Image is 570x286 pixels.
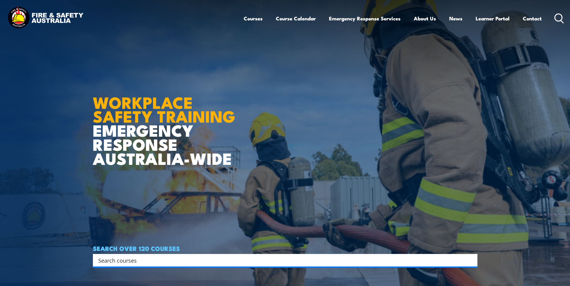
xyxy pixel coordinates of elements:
a: Contact [523,10,542,26]
h4: SEARCH OVER 120 COURSES [93,245,477,252]
a: Emergency Response Services [329,10,401,26]
a: Courses [244,10,263,26]
form: Search form [99,256,465,264]
a: About Us [414,10,436,26]
button: Search magnifier button [467,256,475,264]
a: News [449,10,462,26]
a: Learner Portal [476,10,510,26]
h1: EMERGENCY RESPONSE AUSTRALIA-WIDE [93,80,240,165]
a: Course Calendar [276,10,316,26]
input: Search input [98,256,464,265]
strong: WORKPLACE SAFETY TRAINING [93,89,235,128]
